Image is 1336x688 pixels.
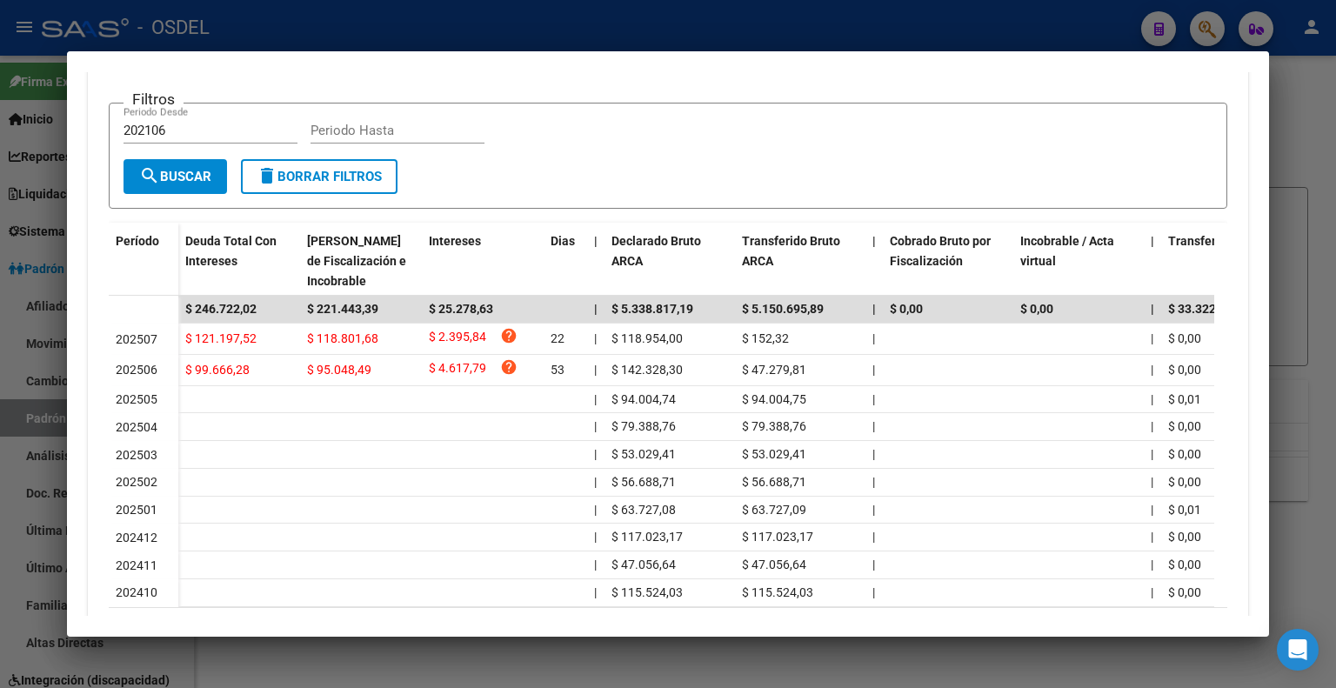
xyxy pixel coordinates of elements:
[1168,447,1201,461] span: $ 0,00
[742,419,806,433] span: $ 79.388,76
[742,392,806,406] span: $ 94.004,75
[500,358,518,376] i: help
[1012,615,1038,645] li: page 1
[1151,558,1153,571] span: |
[872,475,875,489] span: |
[307,331,378,345] span: $ 118.801,68
[872,331,875,345] span: |
[1168,419,1201,433] span: $ 0,00
[551,363,564,377] span: 53
[594,558,597,571] span: |
[611,530,683,544] span: $ 117.023,17
[742,475,806,489] span: $ 56.688,71
[422,223,544,299] datatable-header-cell: Intereses
[1020,302,1053,316] span: $ 0,00
[872,530,875,544] span: |
[611,363,683,377] span: $ 142.328,30
[742,331,789,345] span: $ 152,32
[1020,234,1114,268] span: Incobrable / Acta virtual
[890,302,923,316] span: $ 0,00
[116,475,157,489] span: 202502
[1090,615,1116,645] li: page 4
[742,503,806,517] span: $ 63.727,09
[611,302,693,316] span: $ 5.338.817,19
[594,475,597,489] span: |
[1168,302,1232,316] span: $ 33.322,09
[611,503,676,517] span: $ 63.727,08
[185,234,277,268] span: Deuda Total Con Intereses
[1013,223,1144,299] datatable-header-cell: Incobrable / Acta virtual
[594,585,597,599] span: |
[429,234,481,248] span: Intereses
[1168,234,1277,248] span: Transferido De Más
[257,165,277,186] mat-icon: delete
[587,223,605,299] datatable-header-cell: |
[594,419,597,433] span: |
[241,159,397,194] button: Borrar Filtros
[890,234,991,268] span: Cobrado Bruto por Fiscalización
[1151,475,1153,489] span: |
[872,419,875,433] span: |
[500,327,518,344] i: help
[551,331,564,345] span: 22
[1168,530,1201,544] span: $ 0,00
[1168,558,1201,571] span: $ 0,00
[872,503,875,517] span: |
[872,447,875,461] span: |
[1168,585,1201,599] span: $ 0,00
[594,392,597,406] span: |
[139,165,160,186] mat-icon: search
[544,223,587,299] datatable-header-cell: Dias
[872,392,875,406] span: |
[611,234,701,268] span: Declarado Bruto ARCA
[178,223,300,299] datatable-header-cell: Deuda Total Con Intereses
[1151,585,1153,599] span: |
[594,503,597,517] span: |
[611,475,676,489] span: $ 56.688,71
[594,363,597,377] span: |
[1151,331,1153,345] span: |
[1116,615,1142,645] li: page 5
[116,234,159,248] span: Período
[116,363,157,377] span: 202506
[735,223,865,299] datatable-header-cell: Transferido Bruto ARCA
[1151,234,1154,248] span: |
[594,331,597,345] span: |
[429,358,486,382] span: $ 4.617,79
[124,90,184,109] h3: Filtros
[109,608,330,651] div: 42 total
[1144,223,1161,299] datatable-header-cell: |
[1151,392,1153,406] span: |
[1277,629,1319,671] div: Open Intercom Messenger
[742,447,806,461] span: $ 53.029,41
[257,169,382,184] span: Borrar Filtros
[611,331,683,345] span: $ 118.954,00
[742,530,813,544] span: $ 117.023,17
[742,234,840,268] span: Transferido Bruto ARCA
[611,585,683,599] span: $ 115.524,03
[594,447,597,461] span: |
[307,234,406,288] span: [PERSON_NAME] de Fiscalización e Incobrable
[611,392,676,406] span: $ 94.004,74
[185,302,257,316] span: $ 246.722,02
[872,558,875,571] span: |
[551,234,575,248] span: Dias
[1151,419,1153,433] span: |
[872,363,875,377] span: |
[872,585,875,599] span: |
[307,363,371,377] span: $ 95.048,49
[1064,615,1090,645] li: page 3
[116,503,157,517] span: 202501
[185,331,257,345] span: $ 121.197,52
[116,448,157,462] span: 202503
[429,327,486,351] span: $ 2.395,84
[116,420,157,434] span: 202504
[1038,615,1064,645] li: page 2
[116,531,157,544] span: 202412
[139,169,211,184] span: Buscar
[1168,331,1201,345] span: $ 0,00
[116,585,157,599] span: 202410
[594,530,597,544] span: |
[109,223,178,296] datatable-header-cell: Período
[1168,392,1201,406] span: $ 0,01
